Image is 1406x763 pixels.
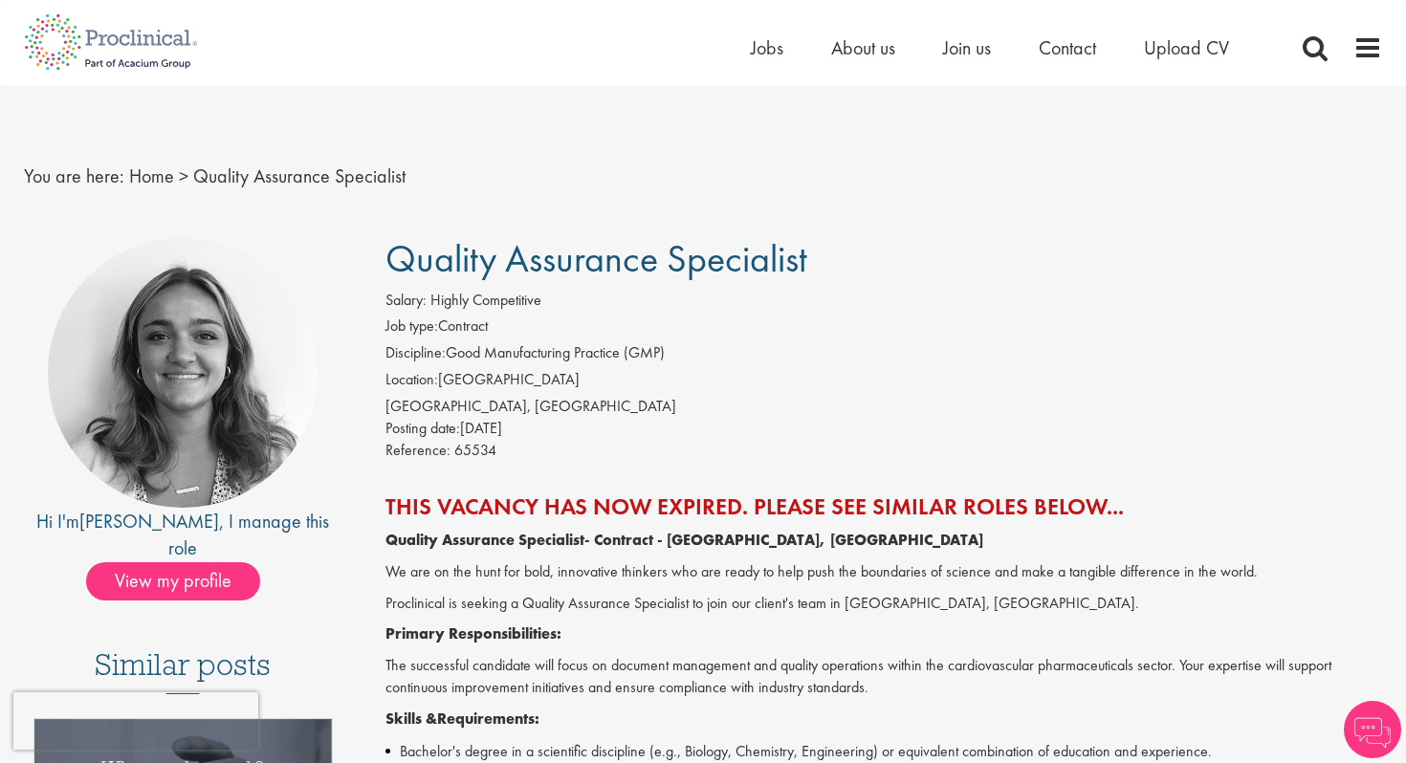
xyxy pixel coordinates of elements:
[129,163,174,188] a: breadcrumb link
[1144,35,1229,60] a: Upload CV
[86,562,260,600] span: View my profile
[430,290,541,310] span: Highly Competitive
[385,593,1383,615] p: Proclinical is seeking a Quality Assurance Specialist to join our client's team in [GEOGRAPHIC_DA...
[385,234,807,283] span: Quality Assurance Specialist
[385,561,1383,583] p: We are on the hunt for bold, innovative thinkers who are ready to help push the boundaries of sci...
[385,342,446,364] label: Discipline:
[24,508,342,562] div: Hi I'm , I manage this role
[86,566,279,591] a: View my profile
[385,530,584,550] strong: Quality Assurance Specialist
[385,623,561,643] strong: Primary Responsibilities:
[385,290,427,312] label: Salary:
[193,163,406,188] span: Quality Assurance Specialist
[385,316,438,338] label: Job type:
[437,708,539,729] strong: Requirements:
[943,35,991,60] a: Join us
[385,418,1383,440] div: [DATE]
[385,342,1383,369] li: Good Manufacturing Practice (GMP)
[13,692,258,750] iframe: reCAPTCHA
[385,369,1383,396] li: [GEOGRAPHIC_DATA]
[24,163,124,188] span: You are here:
[179,163,188,188] span: >
[385,440,450,462] label: Reference:
[831,35,895,60] a: About us
[385,418,460,438] span: Posting date:
[95,648,271,694] h3: Similar posts
[385,369,438,391] label: Location:
[79,509,219,534] a: [PERSON_NAME]
[751,35,783,60] a: Jobs
[1039,35,1096,60] a: Contact
[385,316,1383,342] li: Contract
[385,655,1383,699] p: The successful candidate will focus on document management and quality operations within the card...
[1344,701,1401,758] img: Chatbot
[385,708,437,729] strong: Skills &
[454,440,496,460] span: 65534
[48,238,318,508] img: imeage of recruiter Jackie Cerchio
[385,396,1383,418] div: [GEOGRAPHIC_DATA], [GEOGRAPHIC_DATA]
[385,740,1383,763] li: Bachelor's degree in a scientific discipline (e.g., Biology, Chemistry, Engineering) or equivalen...
[385,494,1383,519] h2: This vacancy has now expired. Please see similar roles below...
[584,530,983,550] strong: - Contract - [GEOGRAPHIC_DATA], [GEOGRAPHIC_DATA]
